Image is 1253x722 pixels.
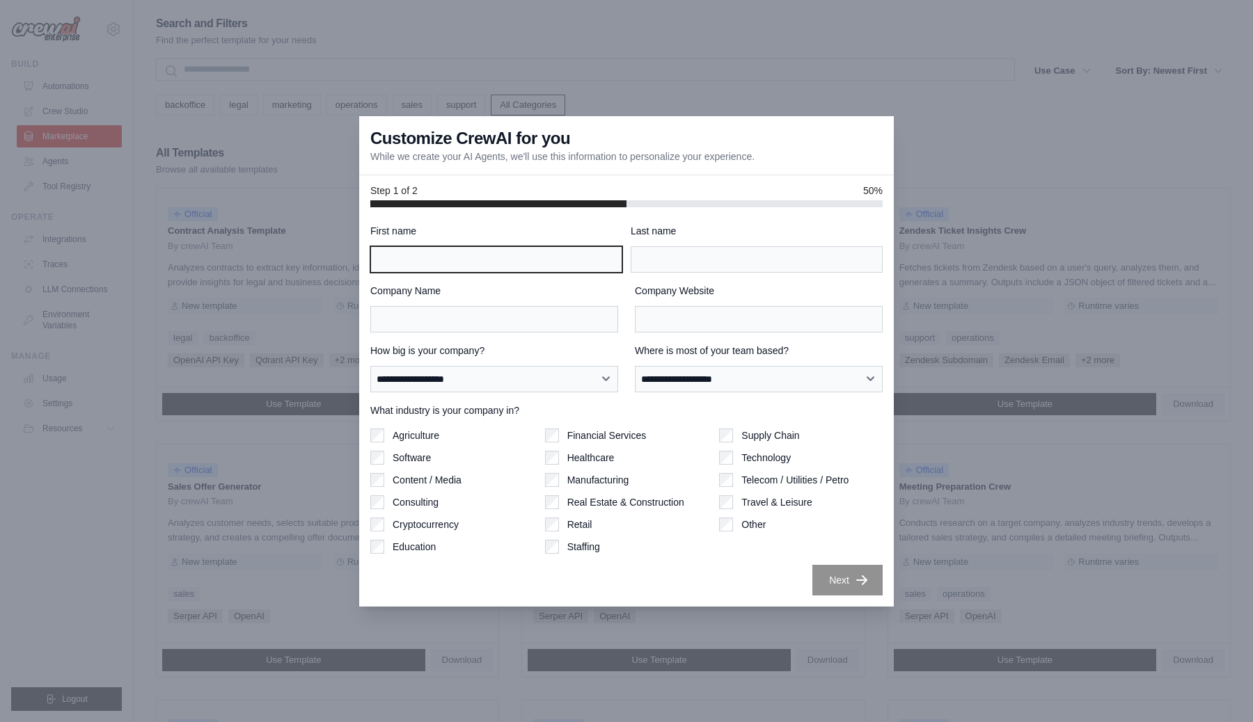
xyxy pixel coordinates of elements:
[567,428,647,442] label: Financial Services
[370,224,622,238] label: First name
[393,473,462,487] label: Content / Media
[393,428,439,442] label: Agriculture
[567,451,615,465] label: Healthcare
[567,518,592,531] label: Retail
[370,150,755,163] p: While we create your AI Agents, we'll use this information to personalize your experience.
[370,344,618,358] label: How big is your company?
[741,451,791,465] label: Technology
[812,565,883,595] button: Next
[370,284,618,298] label: Company Name
[393,495,439,509] label: Consulting
[393,518,459,531] label: Cryptocurrency
[567,473,629,487] label: Manufacturing
[631,224,883,238] label: Last name
[741,495,812,509] label: Travel & Leisure
[741,428,799,442] label: Supply Chain
[393,451,431,465] label: Software
[635,344,883,358] label: Where is most of your team based?
[393,540,436,554] label: Education
[370,127,570,150] h3: Customize CrewAI for you
[741,473,849,487] label: Telecom / Utilities / Petro
[370,403,883,417] label: What industry is your company in?
[635,284,883,298] label: Company Website
[863,184,883,198] span: 50%
[370,184,418,198] span: Step 1 of 2
[741,518,766,531] label: Other
[567,495,684,509] label: Real Estate & Construction
[567,540,600,554] label: Staffing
